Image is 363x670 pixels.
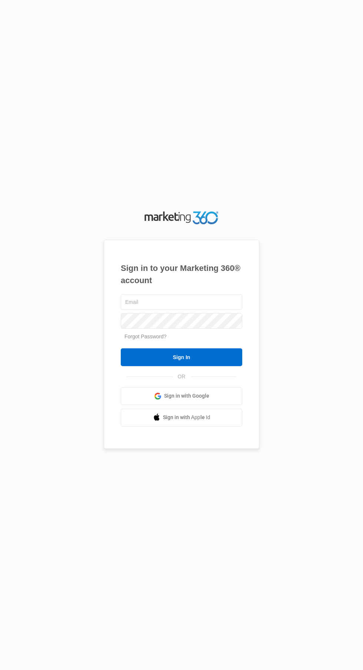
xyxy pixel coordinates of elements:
span: Sign in with Google [164,392,209,400]
input: Sign In [121,348,242,366]
h1: Sign in to your Marketing 360® account [121,262,242,286]
a: Sign in with Google [121,387,242,405]
input: Email [121,294,242,310]
a: Sign in with Apple Id [121,409,242,427]
span: OR [173,373,191,381]
a: Forgot Password? [124,334,167,339]
span: Sign in with Apple Id [163,414,210,421]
